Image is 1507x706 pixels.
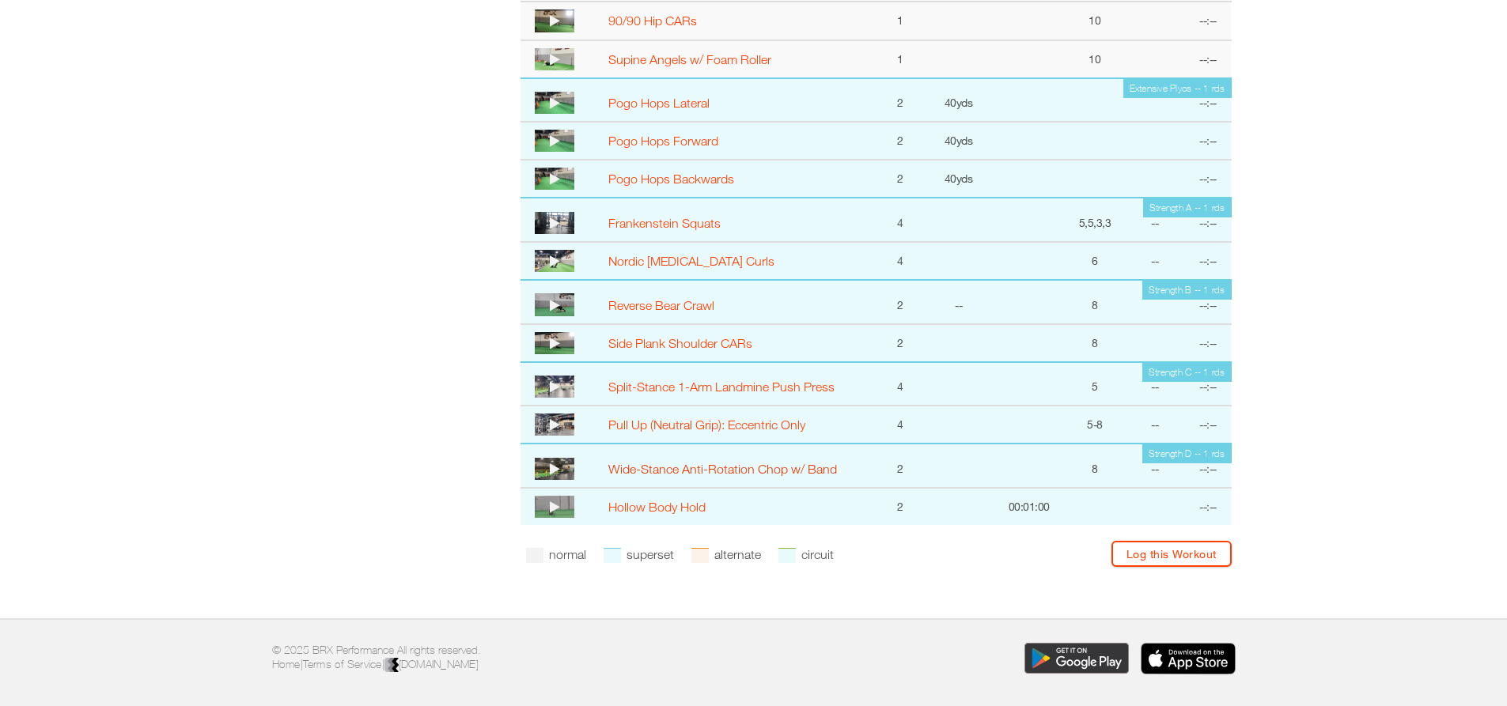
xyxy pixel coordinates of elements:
[535,332,574,354] img: thumbnail.png
[877,122,924,160] td: 2
[924,280,994,324] td: --
[526,541,586,568] li: normal
[535,293,574,315] img: thumbnail.png
[1065,406,1125,444] td: 5-8
[1141,643,1236,674] img: Download the BRX Performance app for iOS
[1184,406,1231,444] td: --:--
[1184,2,1231,40] td: --:--
[877,160,924,198] td: 2
[1065,40,1125,78] td: 10
[1065,324,1125,362] td: 8
[1142,281,1232,300] td: Strength B -- 1 rds
[778,541,834,568] li: circuit
[608,52,771,66] a: Supine Angels w/ Foam Roller
[1065,444,1125,488] td: 8
[1184,198,1231,242] td: --:--
[1125,444,1184,488] td: --
[1184,444,1231,488] td: --:--
[1065,280,1125,324] td: 8
[1065,198,1125,242] td: 5,5,3,3
[877,78,924,123] td: 2
[535,496,574,518] img: large.png
[877,444,924,488] td: 2
[535,250,574,272] img: thumbnail.png
[1184,324,1231,362] td: --:--
[877,406,924,444] td: 4
[1184,488,1231,525] td: --:--
[608,216,721,230] a: Frankenstein Squats
[877,242,924,280] td: 4
[956,96,973,109] span: yds
[956,134,973,147] span: yds
[877,198,924,242] td: 4
[535,92,574,114] img: 1922978866-c6dce68349caa26874eaeb9532ac180d56db9005ddcf7d627d298720c13303cb-d_256x144
[877,280,924,324] td: 2
[1111,541,1232,567] a: Log this Workout
[384,658,479,670] a: [DOMAIN_NAME]
[924,122,994,160] td: 40
[535,413,574,436] img: thumbnail.png
[1125,362,1184,406] td: --
[1184,78,1231,123] td: --:--
[608,500,706,514] a: Hollow Body Hold
[608,336,752,350] a: Side Plank Shoulder CARs
[691,541,761,568] li: alternate
[1024,643,1129,674] img: Download the BRX Performance app for Google Play
[535,458,574,480] img: 1922627679-30e4873bc82c1137ae363fb5261291938d3be3910ae176dc2788932af2823529-d_256x144
[608,172,734,186] a: Pogo Hops Backwards
[272,643,742,674] p: © 2025 BRX Performance All rights reserved. | |
[1184,40,1231,78] td: --:--
[1065,242,1125,280] td: 6
[924,160,994,198] td: 40
[535,212,574,234] img: thumbnail.png
[1184,160,1231,198] td: --:--
[1184,122,1231,160] td: --:--
[535,376,574,398] img: thumbnail.png
[924,78,994,123] td: 40
[535,130,574,152] img: 1922978650-1c57c7c4349d2825fcac591706206e040b69589bb46a9b4ec65fdc8cdc9c4e11-d_256x144
[877,324,924,362] td: 2
[535,48,574,70] img: thumbnail.png
[877,488,924,525] td: 2
[956,172,973,185] span: yds
[272,658,301,670] a: Home
[877,362,924,406] td: 4
[1123,79,1232,98] td: Extensive Plyos -- 1 rds
[384,658,399,674] img: colorblack-fill
[877,2,924,40] td: 1
[535,168,574,190] img: 1922978423-ba0d778b35747c9a613b0ad7f5b3121580152c7a146fb4eb63d39fba1e8e0dfa-d_256x144
[1184,362,1231,406] td: --:--
[608,254,774,268] a: Nordic [MEDICAL_DATA] Curls
[608,298,714,312] a: Reverse Bear Crawl
[1125,406,1184,444] td: --
[608,462,837,476] a: Wide-Stance Anti-Rotation Chop w/ Band
[1142,444,1232,463] td: Strength D -- 1 rds
[608,96,710,110] a: Pogo Hops Lateral
[877,40,924,78] td: 1
[608,13,697,28] a: 90/90 Hip CARs
[604,541,674,568] li: superset
[535,9,574,32] img: thumbnail.png
[303,658,382,670] a: Terms of Service
[1143,198,1232,217] td: Strength A -- 1 rds
[1065,362,1125,406] td: 5
[608,417,805,432] a: Pull Up (Neutral Grip): Eccentric Only
[1142,363,1232,382] td: Strength C -- 1 rds
[1184,280,1231,324] td: --:--
[608,134,718,148] a: Pogo Hops Forward
[1184,242,1231,280] td: --:--
[994,488,1065,525] td: 00:01:00
[608,379,835,394] a: Split-Stance 1-Arm Landmine Push Press
[1125,198,1184,242] td: --
[1125,242,1184,280] td: --
[1065,2,1125,40] td: 10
